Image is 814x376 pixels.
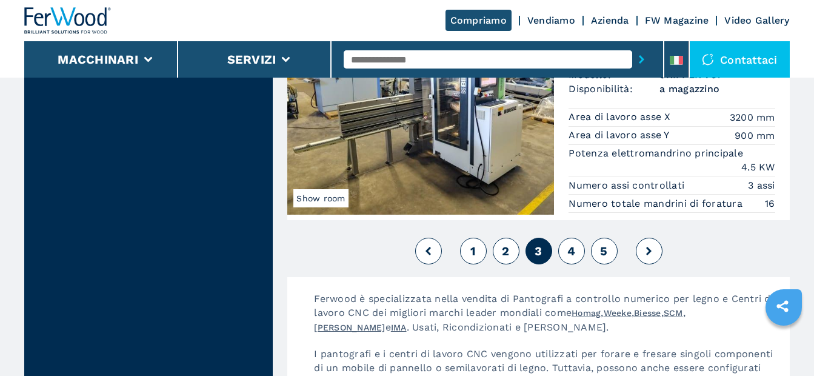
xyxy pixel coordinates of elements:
[634,308,661,318] a: Biesse
[558,238,585,264] button: 4
[645,15,709,26] a: FW Magazine
[227,52,276,67] button: Servizi
[493,238,519,264] button: 2
[569,110,674,124] p: Area di lavoro asse X
[702,53,714,65] img: Contattaci
[525,238,552,264] button: 3
[690,41,790,78] div: Contattaci
[730,110,775,124] em: 3200 mm
[460,238,487,264] button: 1
[293,189,348,207] span: Show room
[604,308,632,318] a: Weeke
[762,321,805,367] iframe: Chat
[767,291,798,321] a: sharethis
[569,82,659,96] span: Disponibilità:
[445,10,512,31] a: Compriamo
[535,244,542,258] span: 3
[664,308,683,318] a: SCM
[287,8,554,215] img: Centro Di Lavoro Verticale BIESSE SKIPPER V31
[572,308,601,318] a: Homag
[527,15,575,26] a: Vendiamo
[591,15,629,26] a: Azienda
[765,196,775,210] em: 16
[314,323,385,332] a: [PERSON_NAME]
[470,244,476,258] span: 1
[569,197,746,210] p: Numero totale mandrini di foratura
[569,129,673,142] p: Area di lavoro asse Y
[567,244,575,258] span: 4
[58,52,138,67] button: Macchinari
[591,238,618,264] button: 5
[502,244,509,258] span: 2
[569,147,746,160] p: Potenza elettromandrino principale
[391,323,407,332] a: IMA
[659,82,775,96] span: a magazzino
[24,7,112,34] img: Ferwood
[735,129,775,143] em: 900 mm
[741,160,775,174] em: 4.5 KW
[302,292,789,347] p: Ferwood è specializzata nella vendita di Pantografi a controllo numerico per legno e Centri di la...
[287,8,789,220] a: Centro Di Lavoro Verticale BIESSE SKIPPER V31Show room007565Centro Di Lavoro VerticaleCodice:0075...
[569,179,687,192] p: Numero assi controllati
[724,15,789,26] a: Video Gallery
[748,178,775,192] em: 3 assi
[600,244,607,258] span: 5
[632,45,651,73] button: submit-button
